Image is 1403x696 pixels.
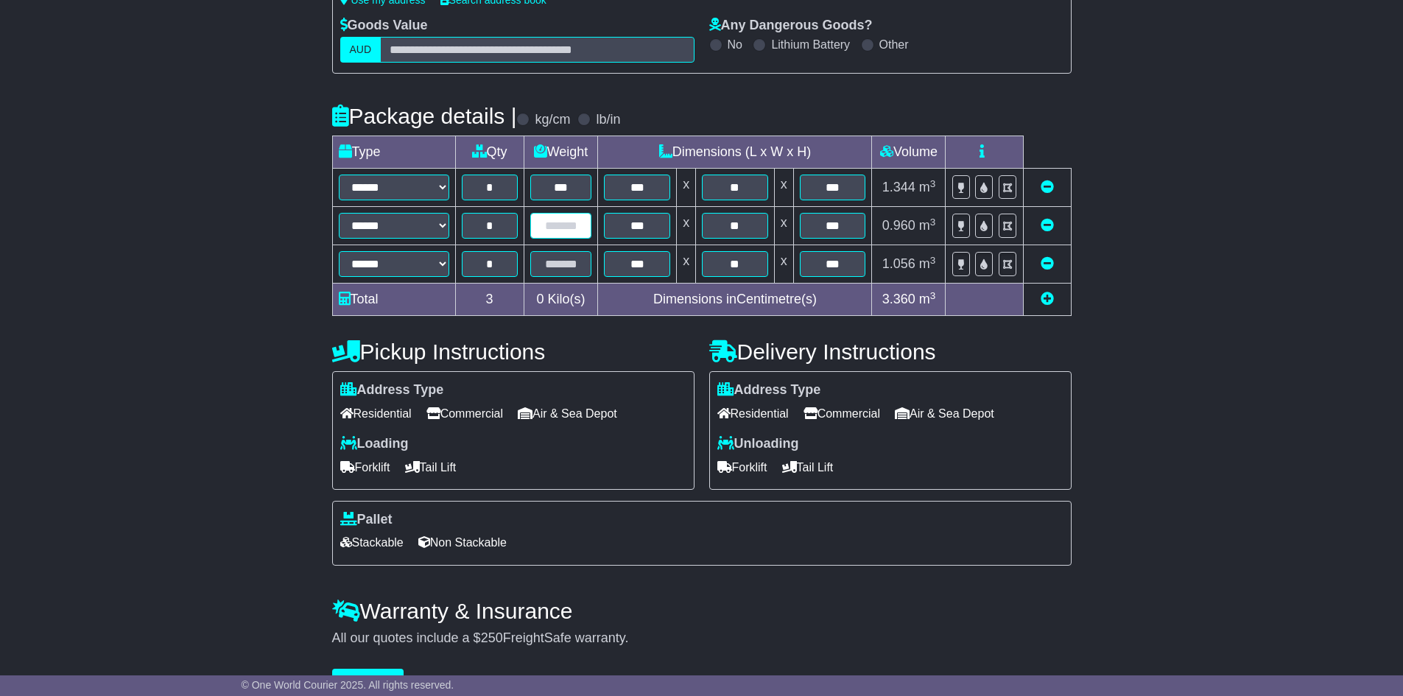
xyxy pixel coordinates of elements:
[418,531,507,554] span: Non Stackable
[782,456,834,479] span: Tail Lift
[1041,292,1054,306] a: Add new item
[919,180,936,194] span: m
[596,112,620,128] label: lb/in
[455,284,524,316] td: 3
[518,402,617,425] span: Air & Sea Depot
[930,217,936,228] sup: 3
[598,136,872,169] td: Dimensions (L x W x H)
[340,37,381,63] label: AUD
[524,284,598,316] td: Kilo(s)
[774,207,793,245] td: x
[677,245,696,284] td: x
[340,436,409,452] label: Loading
[717,382,821,398] label: Address Type
[930,255,936,266] sup: 3
[882,292,915,306] span: 3.360
[774,245,793,284] td: x
[1041,180,1054,194] a: Remove this item
[895,402,994,425] span: Air & Sea Depot
[930,178,936,189] sup: 3
[919,256,936,271] span: m
[340,456,390,479] span: Forklift
[882,180,915,194] span: 1.344
[872,136,946,169] td: Volume
[919,218,936,233] span: m
[771,38,850,52] label: Lithium Battery
[340,402,412,425] span: Residential
[405,456,457,479] span: Tail Lift
[332,104,517,128] h4: Package details |
[598,284,872,316] td: Dimensions in Centimetre(s)
[774,169,793,207] td: x
[804,402,880,425] span: Commercial
[535,112,570,128] label: kg/cm
[882,218,915,233] span: 0.960
[717,456,767,479] span: Forklift
[332,340,695,364] h4: Pickup Instructions
[919,292,936,306] span: m
[1041,218,1054,233] a: Remove this item
[882,256,915,271] span: 1.056
[426,402,503,425] span: Commercial
[332,669,404,695] button: Get Quotes
[332,630,1072,647] div: All our quotes include a $ FreightSafe warranty.
[340,512,393,528] label: Pallet
[524,136,598,169] td: Weight
[1041,256,1054,271] a: Remove this item
[709,340,1072,364] h4: Delivery Instructions
[536,292,544,306] span: 0
[340,382,444,398] label: Address Type
[879,38,909,52] label: Other
[332,599,1072,623] h4: Warranty & Insurance
[717,402,789,425] span: Residential
[481,630,503,645] span: 250
[677,207,696,245] td: x
[728,38,742,52] label: No
[455,136,524,169] td: Qty
[717,436,799,452] label: Unloading
[930,290,936,301] sup: 3
[332,284,455,316] td: Total
[242,679,454,691] span: © One World Courier 2025. All rights reserved.
[340,18,428,34] label: Goods Value
[709,18,873,34] label: Any Dangerous Goods?
[340,531,404,554] span: Stackable
[677,169,696,207] td: x
[332,136,455,169] td: Type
